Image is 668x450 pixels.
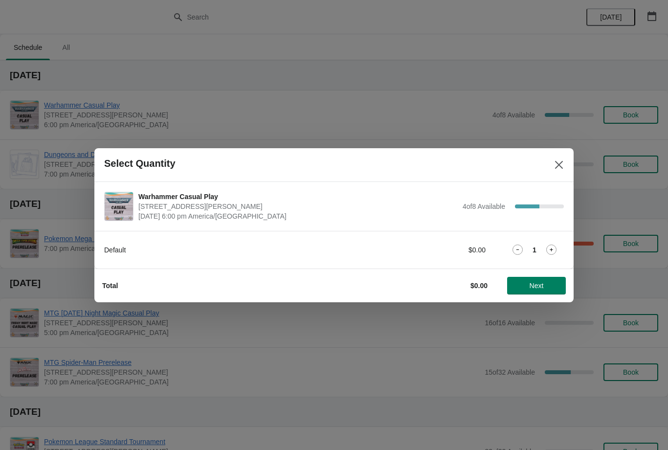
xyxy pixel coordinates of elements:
strong: 1 [533,245,536,255]
div: $0.00 [395,245,486,255]
strong: $0.00 [470,282,488,290]
div: Default [104,245,376,255]
img: Warhammer Casual Play | 2040 Louetta Rd Ste I Spring, TX 77388 | September 17 | 6:00 pm America/C... [105,192,133,221]
span: [DATE] 6:00 pm America/[GEOGRAPHIC_DATA] [138,211,458,221]
span: Warhammer Casual Play [138,192,458,202]
span: 4 of 8 Available [463,202,505,210]
strong: Total [102,282,118,290]
span: Next [530,282,544,290]
span: [STREET_ADDRESS][PERSON_NAME] [138,202,458,211]
button: Close [550,156,568,174]
h2: Select Quantity [104,158,176,169]
button: Next [507,277,566,294]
